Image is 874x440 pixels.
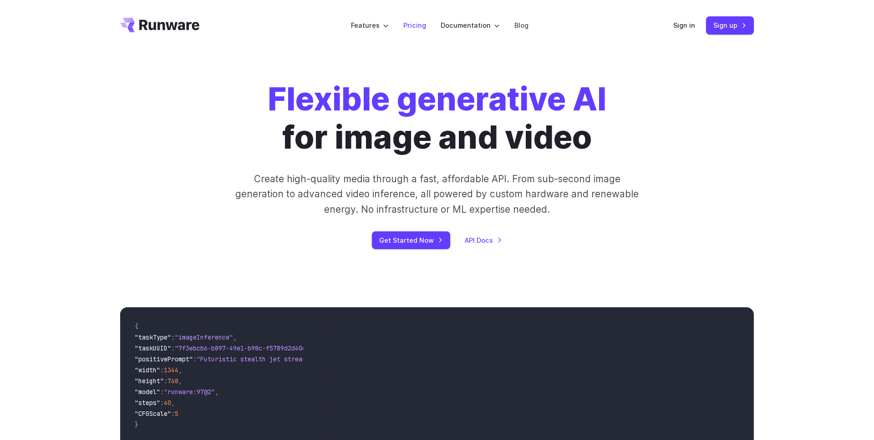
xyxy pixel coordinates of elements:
[135,410,171,418] span: "CFGScale"
[171,333,175,341] span: :
[135,399,160,407] span: "steps"
[673,20,695,30] a: Sign in
[465,235,502,245] a: API Docs
[268,80,606,157] h1: for image and video
[135,366,160,374] span: "width"
[441,20,500,30] label: Documentation
[197,355,528,363] span: "Futuristic stealth jet streaking through a neon-lit cityscape with glowing purple exhaust"
[135,355,193,363] span: "positivePrompt"
[193,355,197,363] span: :
[171,399,175,407] span: ,
[233,333,237,341] span: ,
[171,410,175,418] span: :
[120,18,199,32] a: Go to /
[215,388,218,396] span: ,
[160,366,164,374] span: :
[164,388,215,396] span: "runware:97@2"
[175,410,178,418] span: 5
[175,333,233,341] span: "imageInference"
[514,20,528,30] a: Blog
[234,171,640,217] p: Create high-quality media through a fast, affordable API. From sub-second image generation to adv...
[351,20,389,30] label: Features
[135,377,164,385] span: "height"
[160,399,164,407] span: :
[164,366,178,374] span: 1344
[135,344,171,352] span: "taskUUID"
[135,388,160,396] span: "model"
[372,231,450,249] a: Get Started Now
[135,333,171,341] span: "taskType"
[160,388,164,396] span: :
[175,344,313,352] span: "7f3ebcb6-b897-49e1-b98c-f5789d2d40d7"
[135,322,138,330] span: {
[171,344,175,352] span: :
[706,16,754,34] a: Sign up
[135,420,138,429] span: }
[268,80,606,118] strong: Flexible generative AI
[403,20,426,30] a: Pricing
[178,377,182,385] span: ,
[168,377,178,385] span: 768
[164,399,171,407] span: 40
[178,366,182,374] span: ,
[164,377,168,385] span: :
